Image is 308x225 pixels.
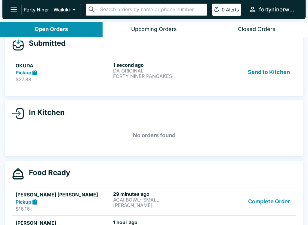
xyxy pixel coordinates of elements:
strong: Pickup [16,69,31,76]
a: [PERSON_NAME] [PERSON_NAME]Pickup$16.1629 minutes agoACAI BOWL- SMALL[PERSON_NAME]Complete Order [12,187,296,215]
p: FORTY NINER PANCAKES [113,73,208,79]
p: [PERSON_NAME] [113,202,208,208]
button: Send to Kitchen [245,62,292,83]
div: Open Orders [35,26,68,33]
p: Alerts [226,7,239,13]
p: $16.16 [16,206,111,212]
button: Forty Niner - Waikiki [21,4,81,15]
strong: Pickup [16,199,31,205]
h5: No orders found [12,125,296,146]
a: OKUDAPickup$27.881 second agoDA ORIGINALFORTY NINER PANCAKESSend to Kitchen [12,58,296,86]
input: Search orders by name or phone number [98,5,205,14]
p: ACAI BOWL- SMALL [113,197,208,202]
h6: 29 minutes ago [113,191,208,197]
button: open drawer [6,2,21,17]
div: fortyninerwaikiki [259,6,296,13]
h4: Food Ready [24,168,70,177]
p: 0 [222,7,225,13]
button: fortyninerwaikiki [246,3,298,16]
p: $27.88 [16,76,111,82]
p: DA ORIGINAL [113,68,208,73]
div: Closed Orders [238,26,276,33]
p: Forty Niner - Waikiki [24,7,70,13]
h4: In Kitchen [24,108,65,117]
h5: [PERSON_NAME] [PERSON_NAME] [16,191,111,198]
h5: OKUDA [16,62,111,69]
div: Upcoming Orders [131,26,177,33]
h6: 1 second ago [113,62,208,68]
button: Complete Order [246,191,292,212]
h4: Submitted [24,39,66,48]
